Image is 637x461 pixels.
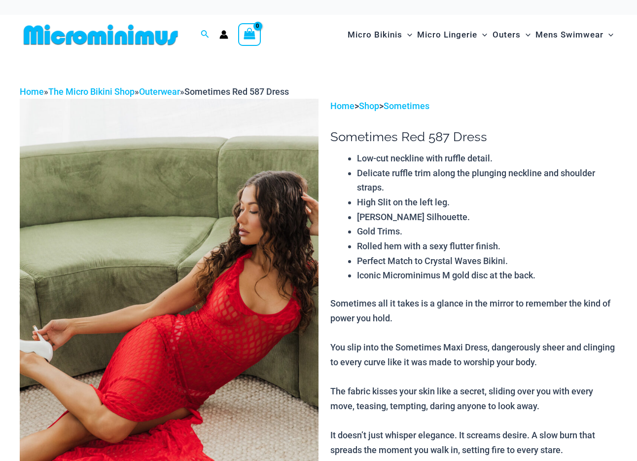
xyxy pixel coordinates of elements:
span: Micro Bikinis [348,22,402,47]
img: MM SHOP LOGO FLAT [20,24,182,46]
li: Gold Trims. [357,224,617,239]
a: Home [20,86,44,97]
li: High Slit on the left leg. [357,195,617,210]
a: OutersMenu ToggleMenu Toggle [490,20,533,50]
span: » » » [20,86,289,97]
nav: Site Navigation [344,18,617,51]
span: Menu Toggle [521,22,531,47]
span: Outers [493,22,521,47]
a: Outerwear [139,86,180,97]
a: Search icon link [201,29,210,41]
span: Sometimes Red 587 Dress [184,86,289,97]
span: Menu Toggle [477,22,487,47]
li: [PERSON_NAME] Silhouette. [357,210,617,225]
a: Account icon link [219,30,228,39]
li: Perfect Match to Crystal Waves Bikini. [357,254,617,269]
a: Mens SwimwearMenu ToggleMenu Toggle [533,20,616,50]
a: Micro BikinisMenu ToggleMenu Toggle [345,20,415,50]
li: Iconic Microminimus M gold disc at the back. [357,268,617,283]
li: Low-cut neckline with ruffle detail. [357,151,617,166]
li: Rolled hem with a sexy flutter finish. [357,239,617,254]
span: Menu Toggle [402,22,412,47]
a: Sometimes [384,101,429,111]
span: Micro Lingerie [417,22,477,47]
a: View Shopping Cart, empty [238,23,261,46]
span: Mens Swimwear [535,22,603,47]
p: > > [330,99,617,114]
a: The Micro Bikini Shop [48,86,135,97]
a: Home [330,101,354,111]
a: Micro LingerieMenu ToggleMenu Toggle [415,20,490,50]
li: Delicate ruffle trim along the plunging neckline and shoulder straps. [357,166,617,195]
span: Menu Toggle [603,22,613,47]
a: Shop [359,101,379,111]
h1: Sometimes Red 587 Dress [330,129,617,145]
